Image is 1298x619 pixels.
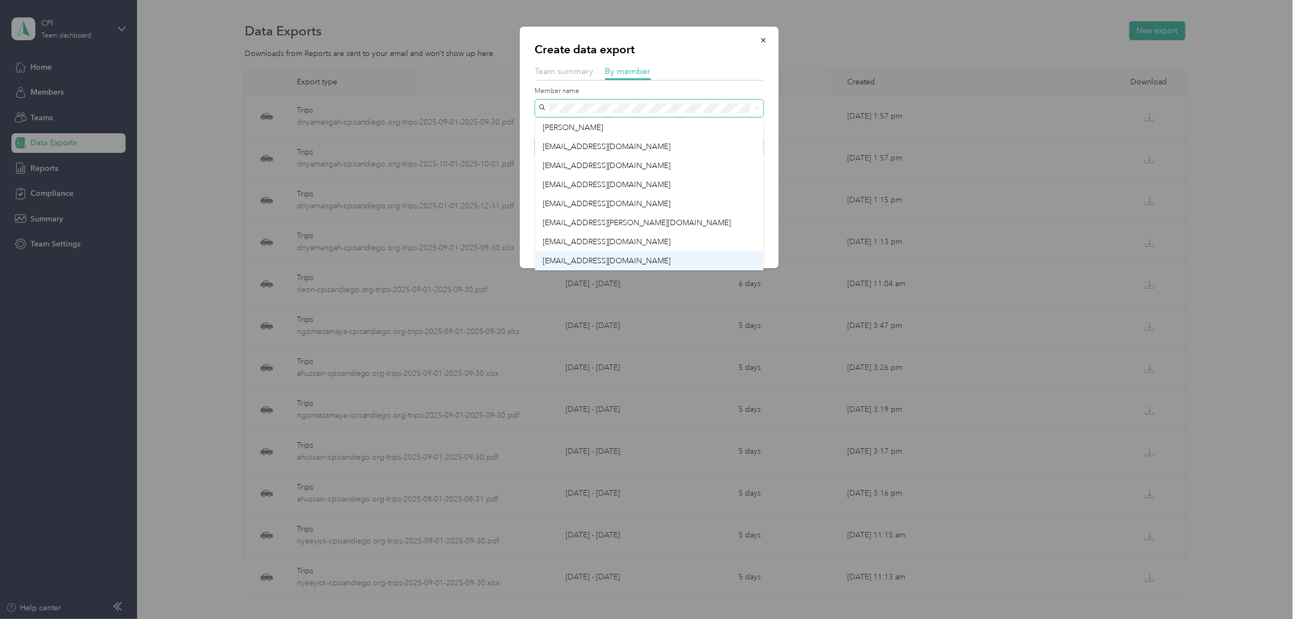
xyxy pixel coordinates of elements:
span: [EMAIL_ADDRESS][DOMAIN_NAME] [543,142,671,151]
span: [EMAIL_ADDRESS][DOMAIN_NAME] [543,180,671,189]
span: By member [605,66,651,76]
p: Create data export [535,42,763,57]
span: [EMAIL_ADDRESS][DOMAIN_NAME] [543,161,671,170]
span: [EMAIL_ADDRESS][DOMAIN_NAME] [543,237,671,246]
span: [PERSON_NAME] [543,123,603,132]
label: Member name [535,86,763,96]
span: [EMAIL_ADDRESS][DOMAIN_NAME] [543,256,671,265]
span: [EMAIL_ADDRESS][PERSON_NAME][DOMAIN_NAME] [543,218,731,227]
iframe: Everlance-gr Chat Button Frame [1237,558,1298,619]
span: [EMAIL_ADDRESS][DOMAIN_NAME] [543,199,671,208]
span: Team summary [535,66,594,76]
